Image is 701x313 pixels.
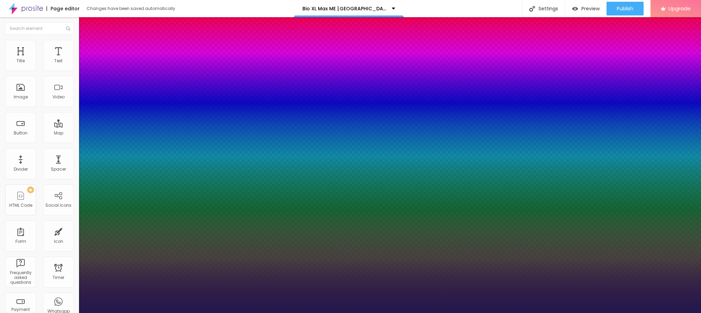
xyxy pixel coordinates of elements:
[302,6,387,11] p: Bio XL Max ME [GEOGRAPHIC_DATA]
[668,6,691,11] span: Upgrade
[14,95,28,99] div: Image
[45,203,71,208] div: Social Icons
[14,131,27,136] div: Button
[607,2,644,15] button: Publish
[54,131,63,136] div: Map
[9,203,32,208] div: HTML Code
[16,58,25,63] div: Title
[54,239,63,244] div: Icon
[581,6,600,11] span: Preview
[572,6,578,12] img: view-1.svg
[53,275,64,280] div: Timer
[7,270,34,285] div: Frequently asked questions
[51,167,66,172] div: Spacer
[53,95,65,99] div: Video
[66,26,70,31] img: Icone
[5,22,74,35] input: Search element
[54,58,63,63] div: Text
[617,6,633,11] span: Publish
[565,2,607,15] button: Preview
[46,6,80,11] div: Page editor
[14,167,28,172] div: Divider
[87,7,175,11] div: Changes have been saved automatically
[529,6,535,12] img: Icone
[15,239,26,244] div: Form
